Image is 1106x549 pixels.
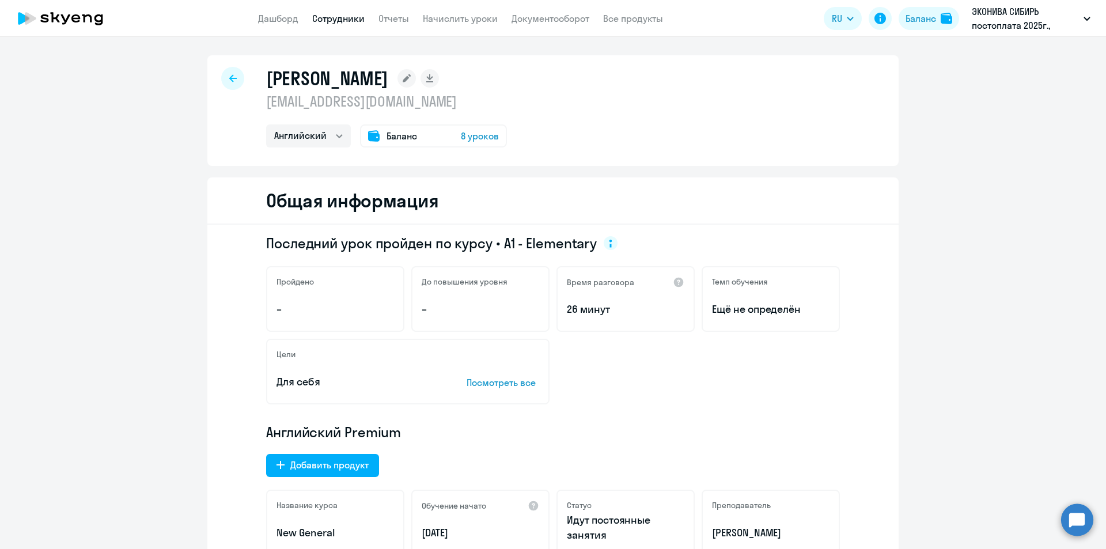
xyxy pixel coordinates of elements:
[266,189,438,212] h2: Общая информация
[258,13,298,24] a: Дашборд
[567,302,684,317] p: 26 минут
[266,234,597,252] span: Последний урок пройден по курсу • A1 - Elementary
[266,423,401,441] span: Английский Premium
[941,13,952,24] img: balance
[276,500,338,510] h5: Название курса
[276,277,314,287] h5: Пройдено
[423,13,498,24] a: Начислить уроки
[422,525,539,540] p: [DATE]
[422,277,507,287] h5: До повышения уровня
[276,525,394,540] p: New General
[567,277,634,287] h5: Время разговора
[461,129,499,143] span: 8 уроков
[567,513,684,543] p: Идут постоянные занятия
[512,13,589,24] a: Документооборот
[972,5,1079,32] p: ЭКОНИВА СИБИРЬ постоплата 2025г., ЭКОНИВАСИБИРЬ, ООО
[824,7,862,30] button: RU
[378,13,409,24] a: Отчеты
[276,349,296,359] h5: Цели
[603,13,663,24] a: Все продукты
[966,5,1096,32] button: ЭКОНИВА СИБИРЬ постоплата 2025г., ЭКОНИВАСИБИРЬ, ООО
[422,302,539,317] p: –
[467,376,539,389] p: Посмотреть все
[712,500,771,510] h5: Преподаватель
[266,67,388,90] h1: [PERSON_NAME]
[387,129,417,143] span: Баланс
[266,92,507,111] p: [EMAIL_ADDRESS][DOMAIN_NAME]
[899,7,959,30] button: Балансbalance
[712,302,829,317] span: Ещё не определён
[276,374,431,389] p: Для себя
[712,525,829,540] p: [PERSON_NAME]
[290,458,369,472] div: Добавить продукт
[906,12,936,25] div: Баланс
[312,13,365,24] a: Сотрудники
[266,454,379,477] button: Добавить продукт
[422,501,486,511] h5: Обучение начато
[832,12,842,25] span: RU
[276,302,394,317] p: –
[567,500,592,510] h5: Статус
[712,277,768,287] h5: Темп обучения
